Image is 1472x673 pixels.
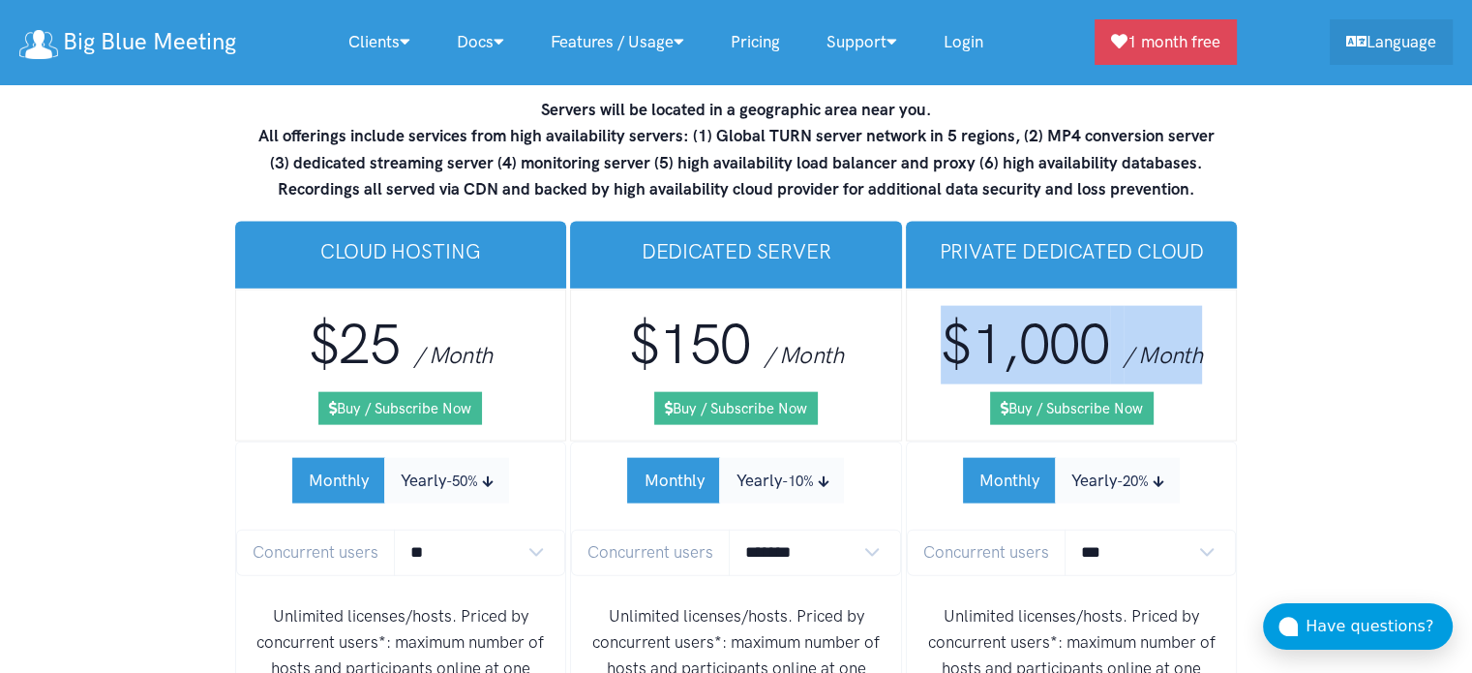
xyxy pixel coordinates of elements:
[1330,19,1453,65] a: Language
[19,21,236,63] a: Big Blue Meeting
[1055,458,1180,504] button: Yearly-20%
[907,530,1066,575] span: Concurrent users
[1095,19,1237,65] a: 1 month free
[719,458,844,504] button: Yearly-10%
[1263,603,1453,650] button: Have questions?
[627,458,844,504] div: Subscription Period
[803,21,920,63] a: Support
[707,21,803,63] a: Pricing
[654,392,818,425] a: Buy / Subscribe Now
[292,458,385,504] button: Monthly
[781,473,813,490] small: -10%
[434,21,527,63] a: Docs
[765,341,843,369] span: / Month
[571,530,730,575] span: Concurrent users
[963,458,1056,504] button: Monthly
[941,311,1110,378] span: $1,000
[384,458,509,504] button: Yearly-50%
[309,311,400,378] span: $25
[1124,341,1202,369] span: / Month
[963,458,1180,504] div: Subscription Period
[1117,473,1149,490] small: -20%
[586,237,886,265] h3: Dedicated Server
[629,311,751,378] span: $150
[990,392,1154,425] a: Buy / Subscribe Now
[920,21,1006,63] a: Login
[19,30,58,59] img: logo
[251,237,552,265] h3: Cloud Hosting
[1306,614,1453,639] div: Have questions?
[921,237,1222,265] h3: Private Dedicated Cloud
[414,341,493,369] span: / Month
[325,21,434,63] a: Clients
[292,458,509,504] div: Subscription Period
[258,100,1215,199] strong: Servers will be located in a geographic area near you. All offerings include services from high a...
[627,458,720,504] button: Monthly
[318,392,482,425] a: Buy / Subscribe Now
[446,473,478,490] small: -50%
[527,21,707,63] a: Features / Usage
[236,530,395,575] span: Concurrent users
